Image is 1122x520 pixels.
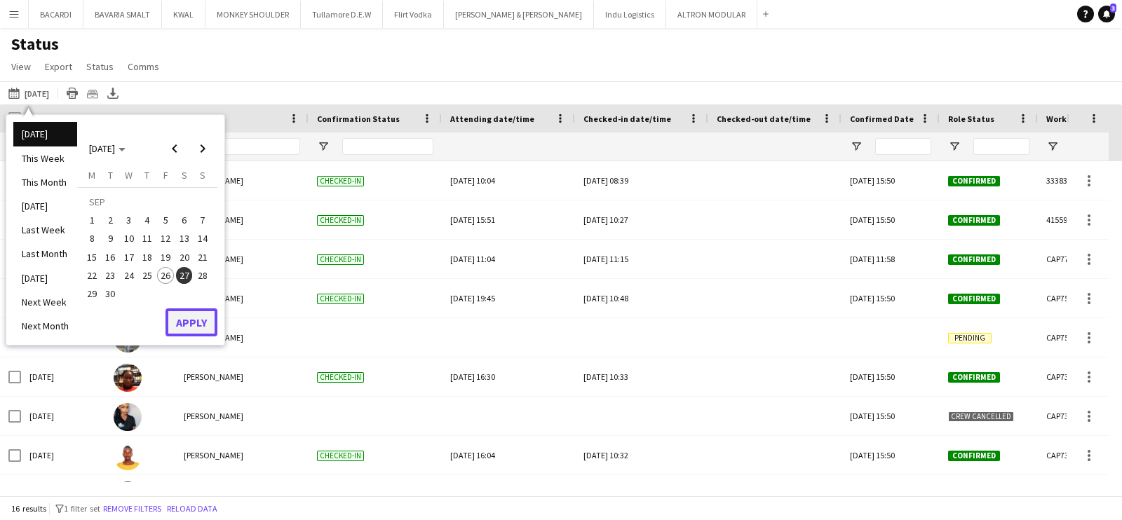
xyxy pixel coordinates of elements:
[157,267,174,284] span: 26
[175,211,193,229] button: 06-09-2025
[156,248,175,266] button: 19-09-2025
[1046,114,1098,124] span: Workforce ID
[83,136,131,161] button: Choose month and year
[176,231,193,247] span: 13
[120,229,138,247] button: 10-09-2025
[138,229,156,247] button: 11-09-2025
[138,211,156,229] button: 04-09-2025
[184,114,206,124] span: Name
[583,114,671,124] span: Checked-in date/time
[317,140,330,153] button: Open Filter Menu
[175,266,193,285] button: 27-09-2025
[156,266,175,285] button: 26-09-2025
[114,442,142,470] img: JOAN NJENGA
[101,248,119,266] button: 16-09-2025
[583,200,700,239] div: [DATE] 10:27
[450,161,567,200] div: [DATE] 10:04
[11,60,31,73] span: View
[583,240,700,278] div: [DATE] 11:15
[194,229,212,247] button: 14-09-2025
[450,114,534,124] span: Attending date/time
[948,140,961,153] button: Open Filter Menu
[139,212,156,228] span: 4
[114,403,142,431] img: Juliet Maina
[121,212,137,228] span: 3
[83,248,101,266] button: 15-09-2025
[114,364,142,392] img: Faith Mwema
[194,211,212,229] button: 07-09-2025
[948,333,992,343] span: Pending
[100,501,164,516] button: Remove filters
[13,218,77,242] li: Last Week
[717,114,811,124] span: Checked-out date/time
[594,1,666,28] button: Indu Logistics
[841,475,940,514] div: [DATE] 15:50
[83,231,100,247] span: 8
[841,200,940,239] div: [DATE] 15:50
[102,285,119,302] span: 30
[13,314,77,338] li: Next Month
[125,169,133,182] span: W
[13,266,77,290] li: [DATE]
[841,357,940,396] div: [DATE] 15:50
[666,1,757,28] button: ALTRON MODULAR
[875,138,931,155] input: Confirmed Date Filter Input
[583,161,700,200] div: [DATE] 08:39
[13,194,77,218] li: [DATE]
[583,357,700,396] div: [DATE] 10:33
[175,229,193,247] button: 13-09-2025
[841,161,940,200] div: [DATE] 15:50
[84,85,101,102] app-action-btn: Crew files as ZIP
[120,211,138,229] button: 03-09-2025
[101,211,119,229] button: 02-09-2025
[189,135,217,163] button: Next month
[317,114,400,124] span: Confirmation Status
[139,249,156,266] span: 18
[64,503,100,514] span: 1 filter set
[1046,140,1059,153] button: Open Filter Menu
[948,372,1000,383] span: Confirmed
[64,85,81,102] app-action-btn: Print
[948,254,1000,265] span: Confirmed
[182,169,187,182] span: S
[948,451,1000,461] span: Confirmed
[156,211,175,229] button: 05-09-2025
[450,279,567,317] div: [DATE] 19:45
[194,212,211,228] span: 7
[13,170,77,194] li: This Month
[161,135,189,163] button: Previous month
[121,249,137,266] span: 17
[21,357,105,396] div: [DATE]
[383,1,444,28] button: Flirt Vodka
[176,267,193,284] span: 27
[104,85,121,102] app-action-btn: Export XLSX
[450,436,567,474] div: [DATE] 16:04
[175,248,193,266] button: 20-09-2025
[86,60,114,73] span: Status
[102,249,119,266] span: 16
[83,285,101,303] button: 29-09-2025
[948,215,1000,226] span: Confirmed
[139,231,156,247] span: 11
[39,57,78,76] a: Export
[444,1,594,28] button: [PERSON_NAME] & [PERSON_NAME]
[89,142,115,155] span: [DATE]
[194,249,211,266] span: 21
[176,249,193,266] span: 20
[317,372,364,383] span: Checked-in
[83,193,212,211] td: SEP
[317,451,364,461] span: Checked-in
[81,57,119,76] a: Status
[101,285,119,303] button: 30-09-2025
[948,176,1000,186] span: Confirmed
[83,1,162,28] button: BAVARIA SMALT
[102,231,119,247] span: 9
[450,200,567,239] div: [DATE] 15:51
[176,212,193,228] span: 6
[1098,6,1115,22] a: 3
[6,57,36,76] a: View
[205,1,301,28] button: MONKEY SHOULDER
[841,240,940,278] div: [DATE] 11:58
[101,266,119,285] button: 23-09-2025
[138,266,156,285] button: 25-09-2025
